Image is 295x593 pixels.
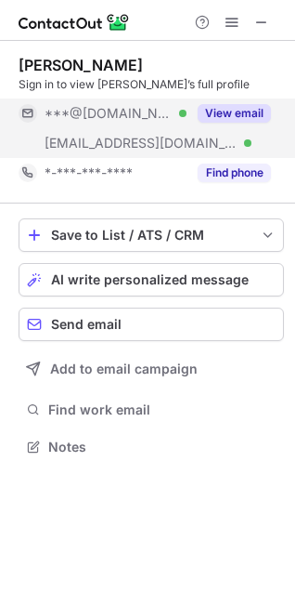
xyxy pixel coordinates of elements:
[51,317,122,332] span: Send email
[19,263,284,296] button: AI write personalized message
[19,56,143,74] div: [PERSON_NAME]
[50,362,198,376] span: Add to email campaign
[19,352,284,386] button: Add to email campaign
[51,272,249,287] span: AI write personalized message
[51,228,251,243] div: Save to List / ATS / CRM
[19,218,284,252] button: save-profile-one-click
[19,11,130,33] img: ContactOut v5.3.10
[19,76,284,93] div: Sign in to view [PERSON_NAME]’s full profile
[19,434,284,460] button: Notes
[19,308,284,341] button: Send email
[45,105,173,122] span: ***@[DOMAIN_NAME]
[48,402,276,418] span: Find work email
[45,135,237,152] span: [EMAIL_ADDRESS][DOMAIN_NAME]
[198,104,271,123] button: Reveal Button
[19,397,284,423] button: Find work email
[198,164,271,182] button: Reveal Button
[48,439,276,455] span: Notes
